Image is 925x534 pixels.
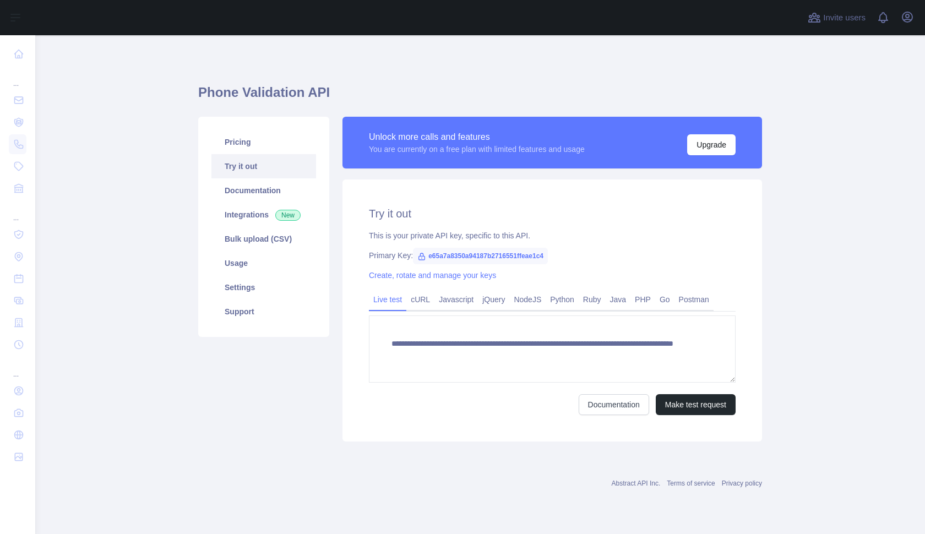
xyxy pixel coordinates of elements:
a: Javascript [434,291,478,308]
button: Upgrade [687,134,736,155]
a: Postman [674,291,714,308]
button: Invite users [806,9,868,26]
div: Unlock more calls and features [369,130,585,144]
a: NodeJS [509,291,546,308]
a: Ruby [579,291,606,308]
a: jQuery [478,291,509,308]
div: ... [9,200,26,222]
a: Terms of service [667,479,715,487]
a: Support [211,299,316,324]
a: Java [606,291,631,308]
div: You are currently on a free plan with limited features and usage [369,144,585,155]
a: Privacy policy [722,479,762,487]
span: e65a7a8350a94187b2716551ffeae1c4 [413,248,548,264]
a: Integrations New [211,203,316,227]
a: Usage [211,251,316,275]
a: Documentation [211,178,316,203]
h2: Try it out [369,206,736,221]
a: Abstract API Inc. [612,479,661,487]
a: Live test [369,291,406,308]
a: Documentation [579,394,649,415]
a: Settings [211,275,316,299]
a: Create, rotate and manage your keys [369,271,496,280]
a: cURL [406,291,434,308]
div: Primary Key: [369,250,736,261]
a: Go [655,291,674,308]
span: New [275,210,301,221]
a: Try it out [211,154,316,178]
div: ... [9,66,26,88]
div: This is your private API key, specific to this API. [369,230,736,241]
h1: Phone Validation API [198,84,762,110]
a: Bulk upload (CSV) [211,227,316,251]
a: PHP [630,291,655,308]
button: Make test request [656,394,736,415]
a: Pricing [211,130,316,154]
div: ... [9,357,26,379]
a: Python [546,291,579,308]
span: Invite users [823,12,866,24]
